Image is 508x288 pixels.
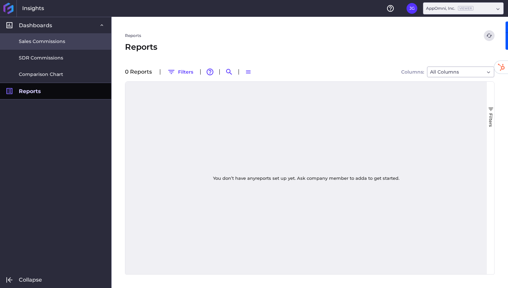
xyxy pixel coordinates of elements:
[224,67,235,77] button: Search by
[125,41,157,53] span: Reports
[401,70,424,74] span: Columns:
[133,87,166,93] span: Report Name
[385,3,396,14] button: Help
[423,2,504,14] div: Dropdown select
[164,67,196,77] button: Filters
[19,88,41,95] span: Reports
[301,87,335,93] span: Last Updated
[458,6,473,10] ins: Viewer
[19,38,65,45] span: Sales Commissions
[125,69,156,75] div: 0 Report s
[217,87,237,93] span: Created
[426,5,473,11] div: AppOmni, Inc.
[19,71,63,78] span: Comparison Chart
[19,22,52,29] span: Dashboards
[125,33,141,39] a: Reports
[484,30,495,41] button: Refresh
[19,54,63,61] span: SDR Commissions
[407,3,417,14] button: User Menu
[385,87,413,93] span: Created By
[430,68,459,76] span: All Columns
[205,167,408,189] div: You don’t have any report s set up yet. Ask company member to add a to get started.
[19,276,42,283] span: Collapse
[488,113,494,127] span: Filters
[427,67,494,77] div: Dropdown select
